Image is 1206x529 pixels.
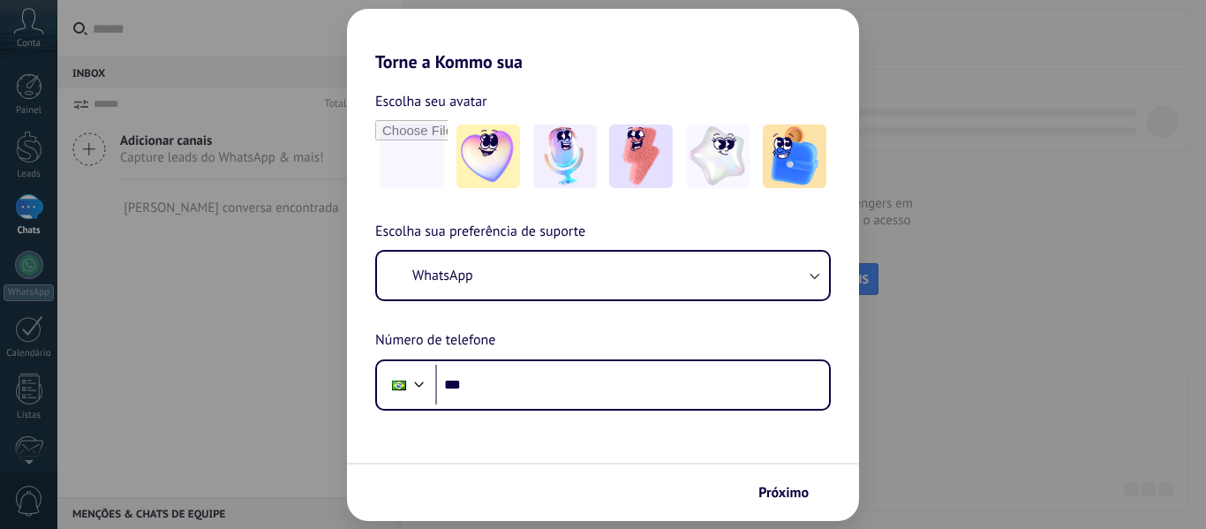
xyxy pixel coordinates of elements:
[456,125,520,188] img: -1.jpeg
[533,125,597,188] img: -2.jpeg
[750,478,833,508] button: Próximo
[377,252,829,299] button: WhatsApp
[347,9,859,72] h2: Torne a Kommo sua
[609,125,673,188] img: -3.jpeg
[412,267,473,284] span: WhatsApp
[375,329,495,352] span: Número de telefone
[375,90,487,113] span: Escolha seu avatar
[375,221,585,244] span: Escolha sua preferência de suporte
[686,125,750,188] img: -4.jpeg
[382,367,416,404] div: Brazil: + 55
[763,125,826,188] img: -5.jpeg
[758,487,809,499] span: Próximo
